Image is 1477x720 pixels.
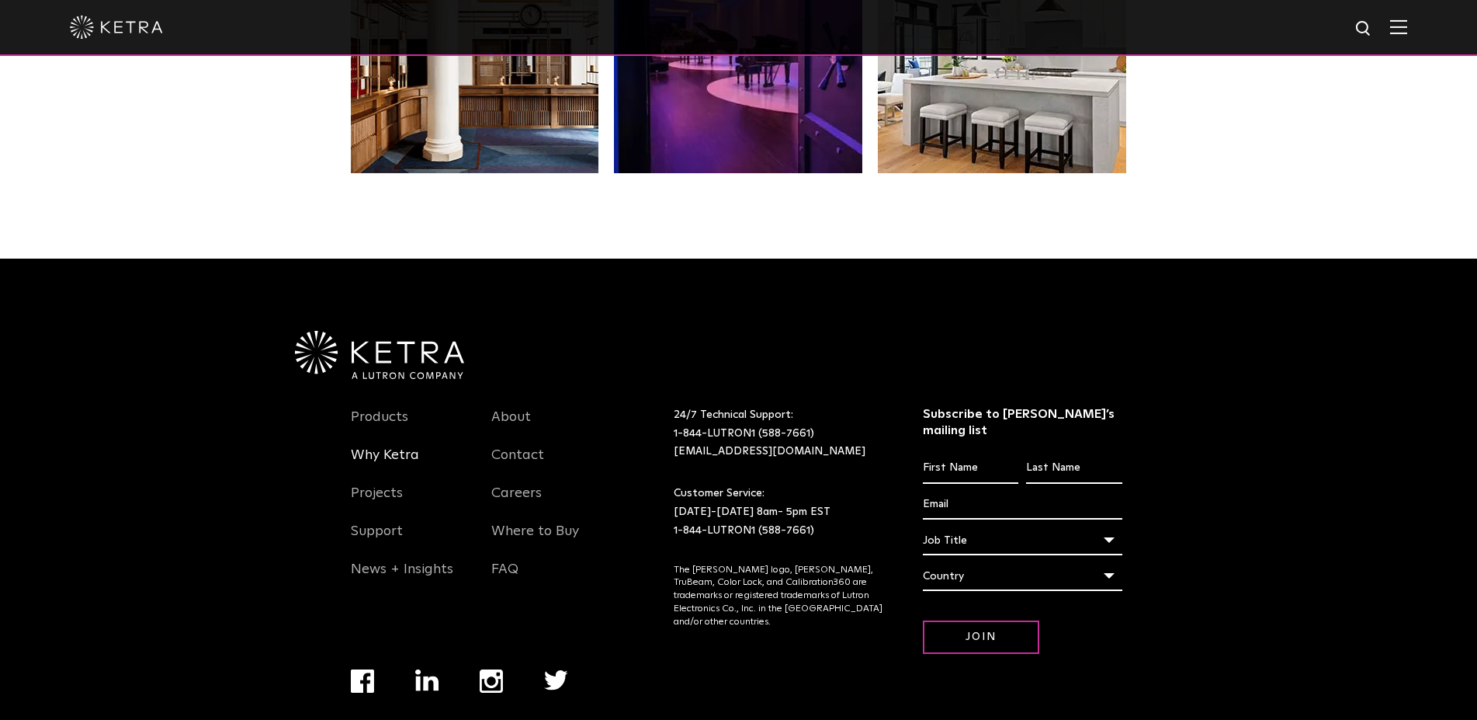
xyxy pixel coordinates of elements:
p: 24/7 Technical Support: [674,406,884,461]
img: linkedin [415,670,439,691]
a: 1-844-LUTRON1 (588-7661) [674,428,814,439]
div: Navigation Menu [351,406,469,597]
input: First Name [923,454,1018,483]
a: About [491,409,531,444]
img: facebook [351,670,374,693]
a: News + Insights [351,561,453,597]
a: Contact [491,447,544,482]
a: 1-844-LUTRON1 (588-7661) [674,525,814,536]
div: Country [923,562,1122,591]
a: FAQ [491,561,518,597]
input: Last Name [1026,454,1122,483]
img: instagram [480,670,503,693]
input: Join [923,621,1039,654]
p: The [PERSON_NAME] logo, [PERSON_NAME], TruBeam, Color Lock, and Calibration360 are trademarks or ... [674,564,884,629]
a: Products [351,409,408,444]
a: Careers [491,485,542,520]
img: twitter [544,670,568,690]
a: Where to Buy [491,523,579,558]
div: Job Title [923,526,1122,555]
img: ketra-logo-2019-white [70,16,163,39]
img: search icon [1354,19,1374,39]
a: Projects [351,485,403,520]
img: Ketra-aLutronCo_White_RGB [295,331,464,379]
a: [EMAIL_ADDRESS][DOMAIN_NAME] [674,446,865,457]
input: Email [923,490,1122,520]
a: Why Ketra [351,447,419,482]
a: Support [351,523,403,558]
img: Hamburger%20Nav.svg [1390,19,1407,34]
p: Customer Service: [DATE]-[DATE] 8am- 5pm EST [674,485,884,540]
h3: Subscribe to [PERSON_NAME]’s mailing list [923,406,1122,439]
div: Navigation Menu [491,406,609,597]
